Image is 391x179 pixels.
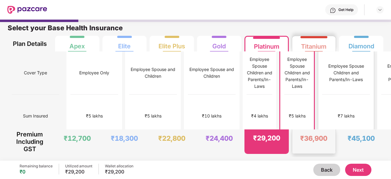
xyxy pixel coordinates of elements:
div: ₹18,300 [111,134,138,143]
div: Utilized amount [65,164,92,169]
div: Get Help [338,7,353,12]
div: Select your Base Health Insurance [8,24,383,36]
span: Cover Type [24,67,47,79]
div: ₹0 [20,169,53,175]
img: New Pazcare Logo [7,6,47,14]
div: ₹29,200 [65,169,92,175]
div: ₹5 lakhs [145,113,162,119]
div: ₹36,900 [300,134,327,143]
div: ₹29,200 [105,169,133,175]
div: Employee Spouse Children and Parents/In-Laws [247,56,272,90]
div: Wallet allocation [105,164,133,169]
button: Next [345,164,371,176]
div: Titanium [301,38,326,50]
div: Employee Spouse Children and Parents/In-Laws [284,56,310,90]
div: ₹12,700 [64,134,91,143]
div: ₹4 lakhs [251,113,268,119]
div: Employee Spouse and Children [188,66,236,80]
div: Gold [212,38,226,50]
div: Elite [118,38,131,50]
div: Elite Plus [158,38,185,50]
div: ₹29,200 [253,134,280,142]
div: Remaining balance [20,164,53,169]
div: Employee Spouse and Children [129,66,177,80]
div: ₹22,800 [158,134,185,143]
button: Back [313,164,340,176]
div: Employee Only [79,69,109,76]
div: ₹10 lakhs [202,113,222,119]
div: Employee Spouse Children and Parents/In-Laws [322,63,370,83]
div: ₹7 lakhs [338,113,355,119]
div: ₹5 lakhs [289,113,306,119]
div: Plan Details [12,36,48,51]
div: Diamond [348,38,374,50]
div: Premium Including GST [12,129,48,154]
div: ₹24,400 [206,134,233,143]
img: svg+xml;base64,PHN2ZyBpZD0iRHJvcGRvd24tMzJ4MzIiIHhtbG5zPSJodHRwOi8vd3d3LnczLm9yZy8yMDAwL3N2ZyIgd2... [378,7,382,12]
div: Platinum [254,38,279,50]
div: ₹5 lakhs [86,113,103,119]
img: svg+xml;base64,PHN2ZyBpZD0iSGVscC0zMngzMiIgeG1sbnM9Imh0dHA6Ly93d3cudzMub3JnLzIwMDAvc3ZnIiB3aWR0aD... [330,7,336,13]
span: Sum Insured [23,110,48,122]
div: Apex [69,38,85,50]
div: ₹45,100 [348,134,375,143]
